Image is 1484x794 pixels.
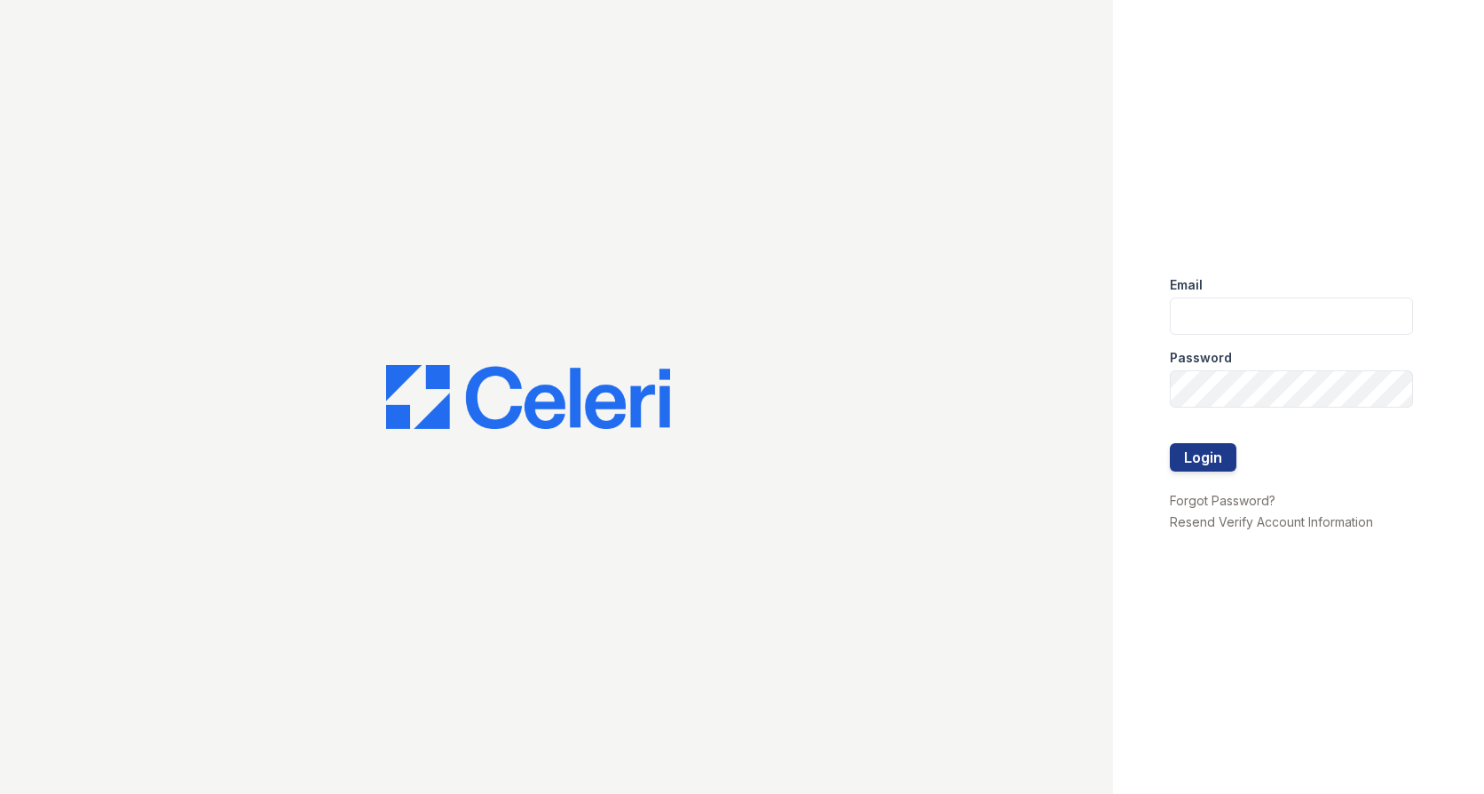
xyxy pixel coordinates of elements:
label: Email [1170,276,1203,294]
img: CE_Logo_Blue-a8612792a0a2168367f1c8372b55b34899dd931a85d93a1a3d3e32e68fde9ad4.png [386,365,670,429]
a: Resend Verify Account Information [1170,514,1373,529]
button: Login [1170,443,1236,472]
label: Password [1170,349,1232,367]
a: Forgot Password? [1170,493,1275,508]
